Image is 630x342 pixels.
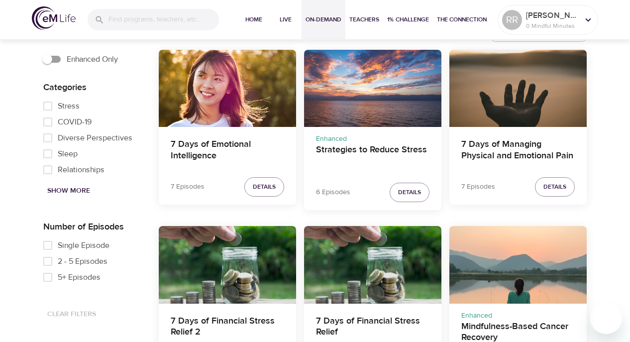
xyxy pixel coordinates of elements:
span: On-Demand [306,14,341,25]
p: [PERSON_NAME] [526,9,579,21]
span: 1% Challenge [387,14,429,25]
button: 7 Days of Financial Stress Relief 2 [159,226,296,303]
p: 7 Episodes [171,182,205,192]
img: logo [32,6,76,30]
p: 7 Episodes [461,182,495,192]
h4: 7 Days of Financial Stress Relief [316,316,429,340]
p: 0 Mindful Minutes [526,21,579,30]
span: Stress [58,100,80,112]
p: 6 Episodes [316,187,350,198]
span: Single Episode [58,239,109,251]
button: Show More [43,182,94,200]
button: Mindfulness-Based Cancer Recovery [449,226,587,303]
h4: Strategies to Reduce Stress [316,144,429,168]
h4: 7 Days of Managing Physical and Emotional Pain [461,139,575,163]
span: Relationships [58,164,105,176]
h4: 7 Days of Emotional Intelligence [171,139,284,163]
button: 7 Days of Managing Physical and Emotional Pain [449,50,587,127]
span: Sleep [58,148,78,160]
span: Details [543,182,566,192]
span: Enhanced [316,134,347,143]
span: Diverse Perspectives [58,132,132,144]
span: 2 - 5 Episodes [58,255,107,267]
span: Enhanced [461,311,492,320]
button: Details [390,183,429,202]
button: Details [535,177,575,197]
iframe: Button to launch messaging window [590,302,622,334]
span: Teachers [349,14,379,25]
button: 7 Days of Emotional Intelligence [159,50,296,127]
h4: 7 Days of Financial Stress Relief 2 [171,316,284,340]
span: Show More [47,185,90,197]
p: Categories [43,81,143,94]
button: 7 Days of Financial Stress Relief [304,226,441,303]
span: Home [242,14,266,25]
span: Details [253,182,276,192]
button: Details [244,177,284,197]
span: COVID-19 [58,116,92,128]
div: RR [502,10,522,30]
span: Live [274,14,298,25]
span: The Connection [437,14,487,25]
span: Details [398,187,421,198]
span: Enhanced Only [67,53,118,65]
span: 5+ Episodes [58,271,101,283]
p: Number of Episodes [43,220,143,233]
button: Strategies to Reduce Stress [304,50,441,127]
input: Find programs, teachers, etc... [108,9,219,30]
